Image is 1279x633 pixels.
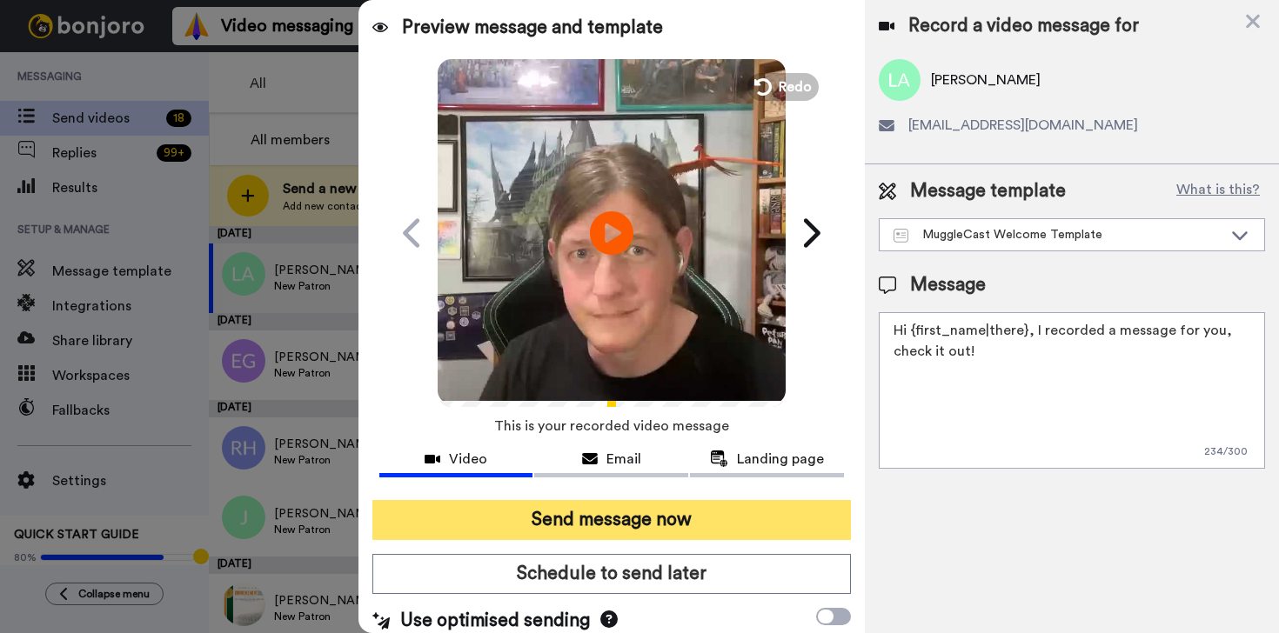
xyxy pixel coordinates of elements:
[494,407,729,445] span: This is your recorded video message
[894,229,908,243] img: Message-temps.svg
[1171,178,1265,204] button: What is this?
[908,115,1138,136] span: [EMAIL_ADDRESS][DOMAIN_NAME]
[879,312,1265,469] textarea: Hi {first_name|there}, I recorded a message for you, check it out!
[606,449,641,470] span: Email
[449,449,487,470] span: Video
[372,500,851,540] button: Send message now
[737,449,824,470] span: Landing page
[894,226,1222,243] div: MuggleCast Welcome Template
[910,178,1066,204] span: Message template
[910,272,986,298] span: Message
[372,554,851,594] button: Schedule to send later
